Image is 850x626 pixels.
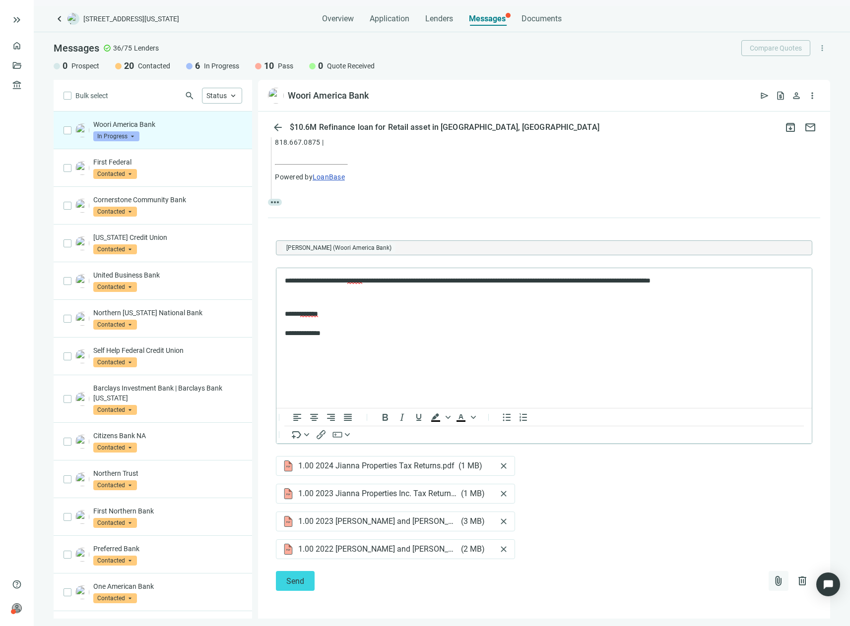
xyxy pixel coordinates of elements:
[469,14,506,23] span: Messages
[75,161,89,175] img: 34c97115-3e3a-45ec-8b2d-86b827fdca93
[769,571,788,591] button: attach_file
[313,429,329,441] button: Insert/edit link
[264,60,274,72] span: 10
[289,429,313,441] button: Insert merge tag
[499,489,509,499] button: close
[93,131,139,141] span: In Progress
[75,123,89,137] img: 48e47697-9961-4d19-8b6c-4b7253333549.png
[807,91,817,101] span: more_vert
[93,157,242,167] p: First Federal
[93,308,242,318] p: Northern [US_STATE] National Bank
[12,603,22,613] span: person
[11,14,23,26] button: keyboard_double_arrow_right
[318,60,323,72] span: 0
[93,518,137,528] span: Contacted
[93,544,242,554] p: Preferred Bank
[298,489,457,499] span: 1.00 2023 Jianna Properties Inc. Tax Returns.pdf
[323,411,339,423] button: Align right
[268,117,288,137] button: arrow_back
[327,61,375,71] span: Quote Received
[124,60,134,72] span: 20
[818,44,827,53] span: more_vert
[785,121,796,133] span: archive
[75,236,89,250] img: 6501763f-3286-4862-9387-71d182fcecce
[298,516,457,526] span: 1.00 2023 [PERSON_NAME] and [PERSON_NAME] Tax Returns (1).pdf
[75,312,89,326] img: 4f8f9b46-c548-4876-87af-a03b830e5528
[425,14,453,24] span: Lenders
[268,199,282,206] span: more_horiz
[71,61,99,71] span: Prospect
[757,88,773,104] button: send
[515,411,532,423] button: Numbered list
[93,244,137,254] span: Contacted
[306,411,323,423] button: Align center
[93,556,137,566] span: Contacted
[93,431,242,441] p: Citizens Bank NA
[75,510,89,524] img: eff9313d-41ca-45f4-b1c9-6a9f5e597808.png
[93,207,137,217] span: Contacted
[75,585,89,599] img: 0962417f-591c-4974-92c1-c194116a3f52
[93,195,242,205] p: Cornerstone Community Bank
[498,411,515,423] button: Bullet list
[773,575,785,587] span: attach_file
[75,472,89,486] img: 779e677a-c513-4bc7-b9c0-398d2f3fe968
[288,90,369,102] div: Woori America Bank
[93,506,242,516] p: First Northern Bank
[93,593,137,603] span: Contacted
[93,320,137,330] span: Contacted
[93,581,242,591] p: One American Bank
[298,544,457,554] span: 1.00 2022 [PERSON_NAME] and [PERSON_NAME] Tax Return.pdf
[54,42,99,54] span: Messages
[54,13,65,25] a: keyboard_arrow_left
[272,121,284,133] span: arrow_back
[75,199,89,213] img: 2dd8086d-a87c-40ac-b455-d88e1ffa4b02
[93,405,137,415] span: Contacted
[93,270,242,280] p: United Business Bank
[804,88,820,104] button: more_vert
[453,411,477,423] div: Text color Black
[206,92,227,100] span: Status
[499,544,509,554] button: close
[760,91,770,101] span: send
[93,443,137,453] span: Contacted
[75,392,89,406] img: c1c94748-0463-41cd-98e2-4d767889c539
[93,232,242,242] p: [US_STATE] Credit Union
[792,571,812,591] button: delete
[781,117,800,137] button: archive
[286,576,304,586] span: Send
[93,357,137,367] span: Contacted
[461,544,485,554] span: ( 2 MB )
[522,14,562,24] span: Documents
[75,90,108,101] span: Bulk select
[93,345,242,355] p: Self Help Federal Credit Union
[195,60,200,72] span: 6
[427,411,452,423] div: Background color Black
[113,43,132,53] span: 36/75
[93,169,137,179] span: Contacted
[12,579,22,589] span: help
[75,548,89,562] img: 66921e9e-6fbe-4f17-bca3-ef4673ef9dd5
[204,61,239,71] span: In Progress
[458,461,482,471] span: ( 1 MB )
[796,575,808,587] span: delete
[268,88,284,104] img: 48e47697-9961-4d19-8b6c-4b7253333549.png
[339,411,356,423] button: Justify
[499,516,509,526] button: close
[461,516,485,526] span: ( 3 MB )
[282,243,395,253] span: Brian Yoo (Woori America Bank)
[461,489,485,499] span: ( 1 MB )
[791,91,801,101] span: person
[286,243,392,253] span: [PERSON_NAME] (Woori America Bank)
[75,274,89,288] img: 90c78a31-e635-43f6-8e47-5a972838cd47
[499,461,509,471] button: close
[67,13,79,25] img: deal-logo
[229,91,238,100] span: keyboard_arrow_up
[322,14,354,24] span: Overview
